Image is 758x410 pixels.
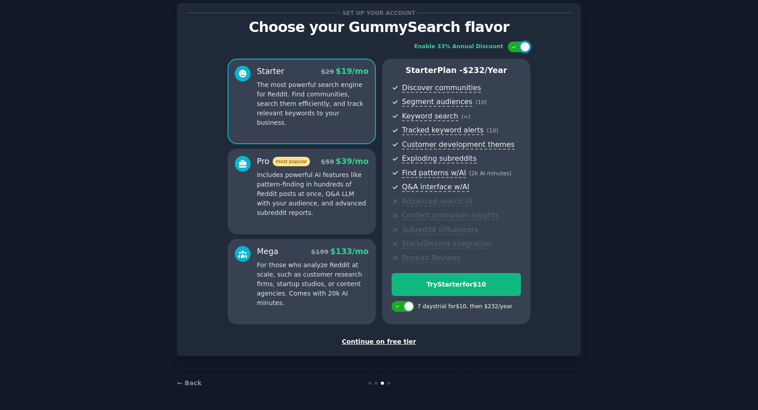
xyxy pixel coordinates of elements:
[402,112,458,121] span: Keyword search
[402,83,481,93] span: Discover communities
[402,182,469,192] span: Q&A interface w/AI
[402,239,491,249] span: Slack/Discord integration
[336,157,369,166] span: $ 39 /mo
[187,19,571,35] p: Choose your GummySearch flavor
[273,157,311,166] span: most popular
[336,67,369,76] span: $ 19 /mo
[402,169,466,178] span: Find patterns w/AI
[257,260,369,308] p: For those who analyze Reddit at scale, such as customer research firms, startup studios, or conte...
[417,303,512,311] div: 7 days trial for $10 , then $ 232 /year
[257,156,310,167] div: Pro
[414,43,503,51] div: Enable 33% Annual Discount
[311,248,329,255] span: $ 199
[402,225,478,235] span: Subreddit influencers
[463,66,507,75] span: $ 232 /year
[402,211,499,220] span: Content promotion insights
[469,170,511,177] span: ( 2k AI minutes )
[402,140,515,150] span: Customer development themes
[321,158,334,165] span: $ 59
[177,379,201,387] a: ← Back
[402,254,460,263] span: Product Reviews
[257,66,284,77] div: Starter
[257,246,279,257] div: Mega
[392,65,521,76] p: Starter Plan -
[402,126,484,135] span: Tracked keyword alerts
[257,170,369,218] p: Includes powerful AI features like pattern-finding in hundreds of Reddit posts at once, Q&A LLM w...
[461,114,470,120] span: ( ∞ )
[321,68,334,75] span: $ 29
[402,154,476,164] span: Exploding subreddits
[487,128,498,134] span: ( 10 )
[187,337,571,346] div: Continue on free tier
[402,197,472,206] span: Advanced search UI
[330,247,369,256] span: $ 133 /mo
[392,273,521,296] button: TryStarterfor$10
[475,99,487,105] span: ( 10 )
[257,80,369,128] p: The most powerful search engine for Reddit. Find communities, search them efficiently, and track ...
[402,97,472,107] span: Segment audiences
[392,280,521,289] div: Try Starter for $10
[341,8,417,18] span: Set up your account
